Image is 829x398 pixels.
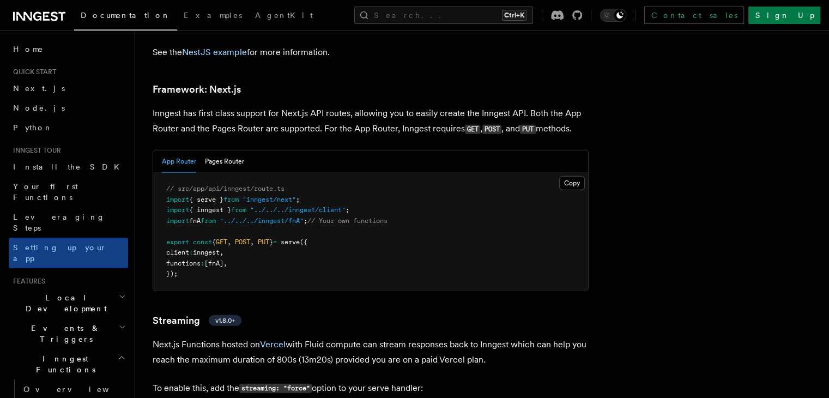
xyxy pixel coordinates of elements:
[205,150,244,173] button: Pages Router
[166,270,178,278] span: });
[153,82,241,97] a: Framework: Next.js
[162,150,196,173] button: App Router
[273,238,277,246] span: =
[269,238,273,246] span: }
[465,125,480,134] code: GET
[9,157,128,177] a: Install the SDK
[239,384,312,393] code: streaming: "force"
[250,238,254,246] span: ,
[13,104,65,112] span: Node.js
[300,238,307,246] span: ({
[9,292,119,314] span: Local Development
[215,316,235,325] span: v1.8.0+
[166,238,189,246] span: export
[231,206,246,214] span: from
[644,7,744,24] a: Contact sales
[13,243,107,263] span: Setting up your app
[201,217,216,225] span: from
[9,349,128,379] button: Inngest Functions
[354,7,533,24] button: Search...Ctrl+K
[9,146,61,155] span: Inngest tour
[250,206,346,214] span: "../../../inngest/client"
[258,238,269,246] span: PUT
[9,98,128,118] a: Node.js
[223,196,239,203] span: from
[9,68,56,76] span: Quick start
[220,249,223,256] span: ,
[189,249,193,256] span: :
[9,79,128,98] a: Next.js
[189,206,231,214] span: { inngest }
[23,385,136,394] span: Overview
[9,39,128,59] a: Home
[227,238,231,246] span: ,
[9,207,128,238] a: Leveraging Steps
[520,125,535,134] code: PUT
[482,125,501,134] code: POST
[260,339,286,349] a: Vercel
[166,185,285,192] span: // src/app/api/inngest/route.ts
[296,196,300,203] span: ;
[13,44,44,55] span: Home
[74,3,177,31] a: Documentation
[559,176,585,190] button: Copy
[9,277,45,286] span: Features
[153,45,589,60] p: See the for more information.
[182,47,247,57] a: NestJS example
[153,313,241,328] a: Streamingv1.8.0+
[9,177,128,207] a: Your first Functions
[216,238,227,246] span: GET
[212,238,216,246] span: {
[748,7,820,24] a: Sign Up
[193,249,220,256] span: inngest
[166,249,189,256] span: client
[13,162,126,171] span: Install the SDK
[184,11,242,20] span: Examples
[13,84,65,93] span: Next.js
[243,196,296,203] span: "inngest/next"
[223,260,227,267] span: ,
[204,260,223,267] span: [fnA]
[249,3,319,29] a: AgentKit
[153,381,589,396] p: To enable this, add the option to your serve handler:
[9,353,118,375] span: Inngest Functions
[9,118,128,137] a: Python
[153,106,589,137] p: Inngest has first class support for Next.js API routes, allowing you to easily create the Inngest...
[220,217,304,225] span: "../../../inngest/fnA"
[177,3,249,29] a: Examples
[281,238,300,246] span: serve
[9,318,128,349] button: Events & Triggers
[166,217,189,225] span: import
[304,217,307,225] span: ;
[9,238,128,268] a: Setting up your app
[189,196,223,203] span: { serve }
[166,196,189,203] span: import
[193,238,212,246] span: const
[13,213,105,232] span: Leveraging Steps
[13,123,53,132] span: Python
[600,9,626,22] button: Toggle dark mode
[9,288,128,318] button: Local Development
[166,260,201,267] span: functions
[13,182,78,202] span: Your first Functions
[307,217,388,225] span: // Your own functions
[9,323,119,345] span: Events & Triggers
[189,217,201,225] span: fnA
[153,337,589,367] p: Next.js Functions hosted on with Fluid compute can stream responses back to Inngest which can hel...
[201,260,204,267] span: :
[502,10,527,21] kbd: Ctrl+K
[166,206,189,214] span: import
[81,11,171,20] span: Documentation
[255,11,313,20] span: AgentKit
[235,238,250,246] span: POST
[346,206,349,214] span: ;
